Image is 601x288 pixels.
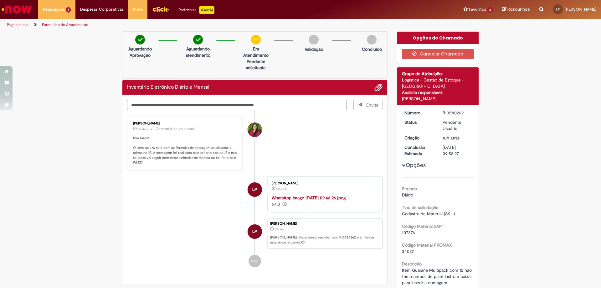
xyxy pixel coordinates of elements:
[400,135,438,141] dt: Criação
[507,6,530,12] span: Rascunhos
[127,110,383,274] ul: Histórico de tíquete
[402,186,417,191] b: Período
[374,83,383,92] button: Adicionar anexos
[275,228,286,231] span: 10h atrás
[251,35,261,45] img: circle-minus.png
[275,228,286,231] time: 30/09/2025 09:58:23
[66,7,71,13] span: 1
[443,135,460,141] span: 10h atrás
[305,46,323,52] p: Validação
[248,182,262,197] div: Leonardo Kichileski Pinheiro
[272,195,376,207] div: 64.3 KB
[443,135,472,141] div: 30/09/2025 09:58:23
[402,205,439,210] b: Tipo de solicitação
[183,46,213,58] p: Aguardando atendimento
[367,35,377,45] img: img-circle-grey.png
[135,35,145,45] img: check-circle-green.png
[402,71,474,77] div: Grupo de Atribuição:
[400,144,438,157] dt: Conclusão Estimada
[270,235,379,245] p: [PERSON_NAME]! Recebemos seu chamado R13580262 e em breve estaremos atuando.
[397,32,479,44] div: Opções do Chamado
[5,19,396,31] ul: Trilhas de página
[156,126,196,132] small: Comentários adicionais
[402,267,474,285] span: Item Guarana Multipack com 12 não tem campos de palet lastro e caixas para inserir a contagem
[248,123,262,137] div: Maria Leticia Fuzeto Ferreira
[402,249,414,254] span: 34027
[138,127,148,131] time: 30/09/2025 17:14:52
[487,7,493,13] span: 2
[178,6,214,14] div: Padroniza
[402,261,422,267] b: Descrição
[502,7,530,13] a: Rascunhos
[443,119,472,132] div: Pendente Usuário
[127,100,347,110] textarea: Digite sua mensagem aqui...
[1,3,33,16] img: ServiceNow
[133,122,237,125] div: [PERSON_NAME]
[402,89,474,96] div: Analista responsável:
[402,49,474,59] button: Cancelar Chamado
[402,96,474,102] div: [PERSON_NAME]
[138,127,148,131] span: 3h atrás
[127,85,209,90] h2: Inventário Eletrônico Diário e Mensal Histórico de tíquete
[272,195,346,201] a: WhatsApp Image [DATE] 09.46.26.jpeg
[272,181,376,185] div: [PERSON_NAME]
[43,6,65,13] span: Requisições
[42,22,88,27] a: Formulário de Atendimento
[133,6,143,13] span: More
[125,46,155,58] p: Aguardando Aprovação
[565,7,596,12] span: [PERSON_NAME]
[199,6,214,14] p: +GenAi
[127,218,383,249] li: Leonardo Kichileski Pinheiro
[241,46,271,58] p: Em Atendimento
[80,6,124,13] span: Despesas Corporativas
[402,223,442,229] b: Código Material SAP
[400,119,438,125] dt: Status
[556,7,560,11] span: LP
[443,110,472,116] div: R13580262
[400,110,438,116] dt: Número
[276,187,287,191] time: 30/09/2025 09:57:52
[270,222,379,226] div: [PERSON_NAME]
[276,187,287,191] span: 10h atrás
[152,4,169,14] img: click_logo_yellow_360x200.png
[443,135,460,141] time: 30/09/2025 09:58:23
[7,22,28,27] a: Página inicial
[133,136,237,165] p: Boa tarde! O item 107376 está com as fórmulas de contagem atualizadas e ativas no IE. A contagem ...
[469,6,486,13] span: Favoritos
[248,224,262,239] div: Leonardo Kichileski Pinheiro
[309,35,319,45] img: img-circle-grey.png
[252,182,257,197] span: LP
[362,46,382,52] p: Concluído
[402,230,415,235] span: 107376
[193,35,203,45] img: check-circle-green.png
[252,224,257,239] span: LP
[443,144,472,157] div: [DATE] 09:58:27
[402,192,413,198] span: Diário
[241,58,271,71] p: Pendente solicitante
[402,77,474,89] div: Logística - Gestão de Estoque - [GEOGRAPHIC_DATA]
[402,211,455,217] span: Cadastro de Material (SKU)
[402,242,452,248] b: Código Material PROMAX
